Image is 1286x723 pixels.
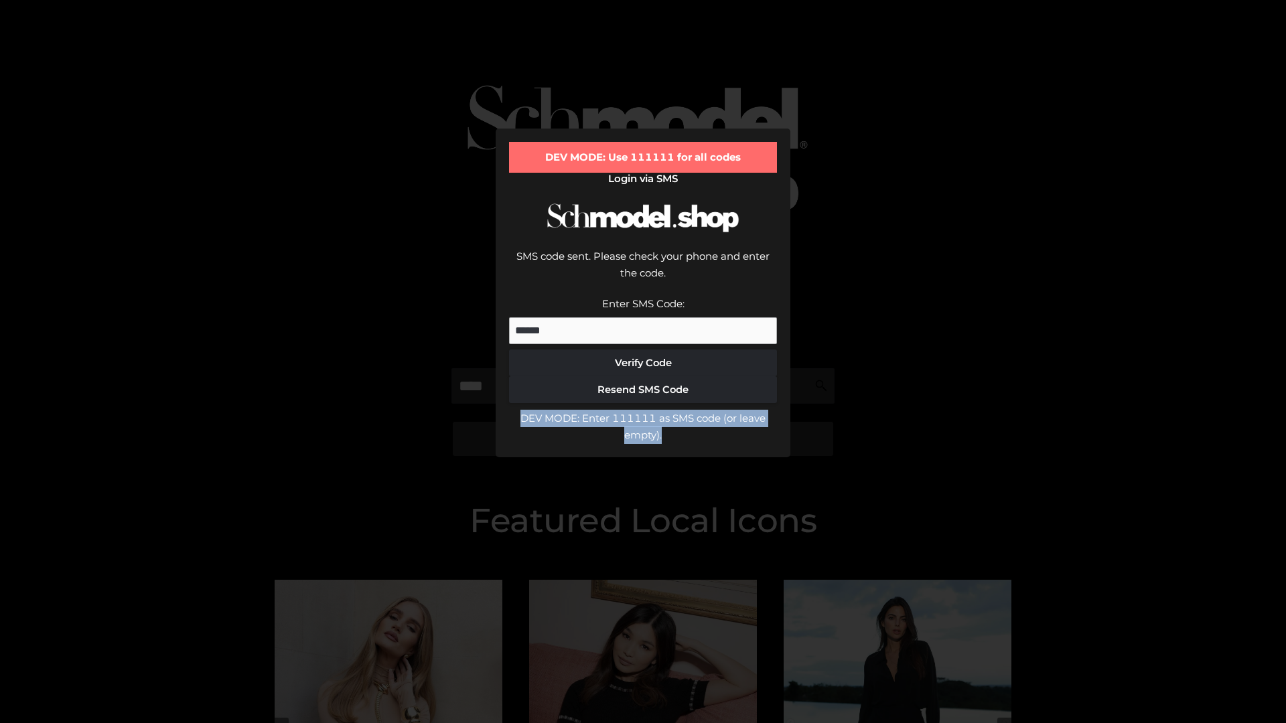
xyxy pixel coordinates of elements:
div: DEV MODE: Use 111111 for all codes [509,142,777,173]
img: Schmodel Logo [543,191,743,244]
button: Verify Code [509,349,777,376]
div: SMS code sent. Please check your phone and enter the code. [509,248,777,295]
label: Enter SMS Code: [602,297,685,310]
div: DEV MODE: Enter 111111 as SMS code (or leave empty). [509,410,777,444]
h2: Login via SMS [509,173,777,185]
button: Resend SMS Code [509,376,777,403]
